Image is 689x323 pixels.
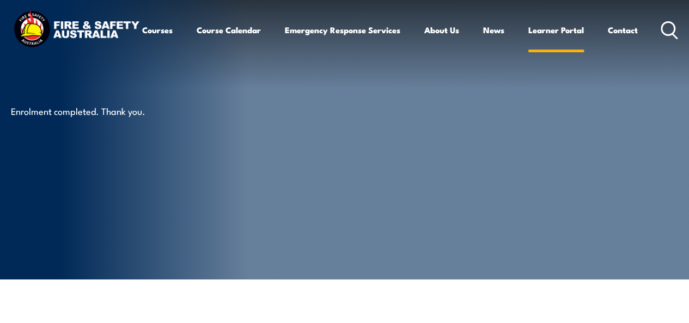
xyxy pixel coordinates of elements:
[483,17,504,43] a: News
[285,17,400,43] a: Emergency Response Services
[11,105,210,117] p: Enrolment completed. Thank you.
[608,17,638,43] a: Contact
[197,17,261,43] a: Course Calendar
[528,17,584,43] a: Learner Portal
[142,17,173,43] a: Courses
[424,17,459,43] a: About Us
